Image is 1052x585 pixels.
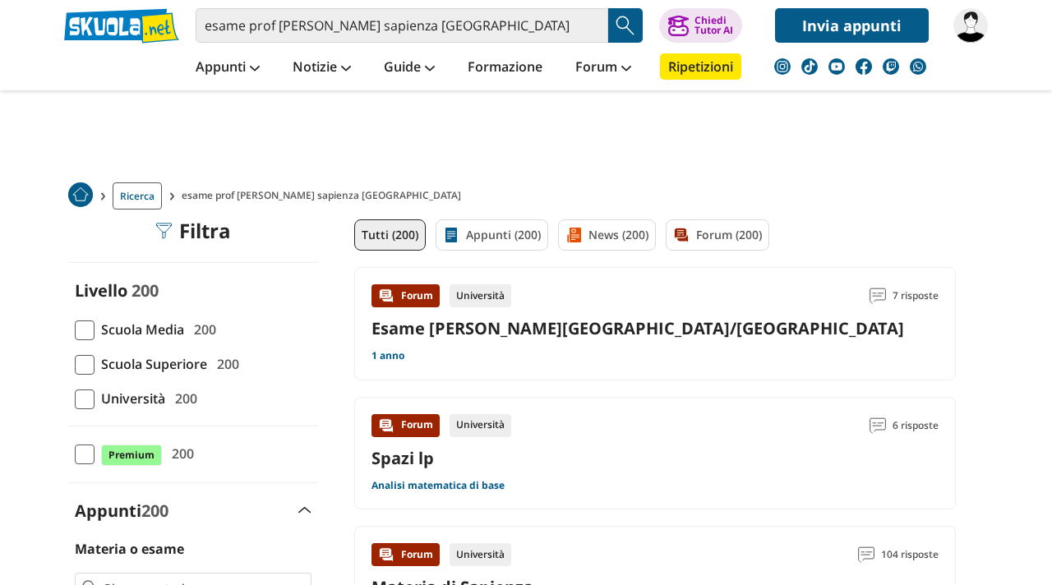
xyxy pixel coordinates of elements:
[371,414,440,437] div: Forum
[694,16,733,35] div: Chiedi Tutor AI
[156,219,231,242] div: Filtra
[450,414,511,437] div: Università
[571,53,635,83] a: Forum
[450,543,511,566] div: Università
[450,284,511,307] div: Università
[75,279,127,302] label: Livello
[436,219,548,251] a: Appunti (200)
[893,284,939,307] span: 7 risposte
[68,182,93,210] a: Home
[378,546,394,563] img: Forum contenuto
[182,182,468,210] span: esame prof [PERSON_NAME] sapienza [GEOGRAPHIC_DATA]
[380,53,439,83] a: Guide
[75,540,184,558] label: Materia o esame
[565,227,582,243] img: News filtro contenuto
[298,507,311,514] img: Apri e chiudi sezione
[354,219,426,251] a: Tutti (200)
[131,279,159,302] span: 200
[673,227,690,243] img: Forum filtro contenuto
[828,58,845,75] img: youtube
[856,58,872,75] img: facebook
[371,447,434,469] a: Spazi lp
[870,288,886,304] img: Commenti lettura
[95,388,165,409] span: Università
[953,8,988,43] img: barbarabenedetti9
[371,349,404,362] a: 1 anno
[68,182,93,207] img: Home
[910,58,926,75] img: WhatsApp
[371,284,440,307] div: Forum
[95,353,207,375] span: Scuola Superiore
[775,8,929,43] a: Invia appunti
[113,182,162,210] a: Ricerca
[613,13,638,38] img: Cerca appunti, riassunti o versioni
[883,58,899,75] img: twitch
[165,443,194,464] span: 200
[774,58,791,75] img: instagram
[187,319,216,340] span: 200
[858,546,874,563] img: Commenti lettura
[371,317,904,339] a: Esame [PERSON_NAME][GEOGRAPHIC_DATA]/[GEOGRAPHIC_DATA]
[101,445,162,466] span: Premium
[558,219,656,251] a: News (200)
[881,543,939,566] span: 104 risposte
[443,227,459,243] img: Appunti filtro contenuto
[75,500,168,522] label: Appunti
[464,53,547,83] a: Formazione
[371,543,440,566] div: Forum
[210,353,239,375] span: 200
[659,8,742,43] button: ChiediTutor AI
[801,58,818,75] img: tiktok
[893,414,939,437] span: 6 risposte
[288,53,355,83] a: Notizie
[371,479,505,492] a: Analisi matematica di base
[141,500,168,522] span: 200
[378,288,394,304] img: Forum contenuto
[378,417,394,434] img: Forum contenuto
[191,53,264,83] a: Appunti
[666,219,769,251] a: Forum (200)
[156,223,173,239] img: Filtra filtri mobile
[660,53,741,80] a: Ripetizioni
[870,417,886,434] img: Commenti lettura
[168,388,197,409] span: 200
[608,8,643,43] button: Search Button
[95,319,184,340] span: Scuola Media
[196,8,608,43] input: Cerca appunti, riassunti o versioni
